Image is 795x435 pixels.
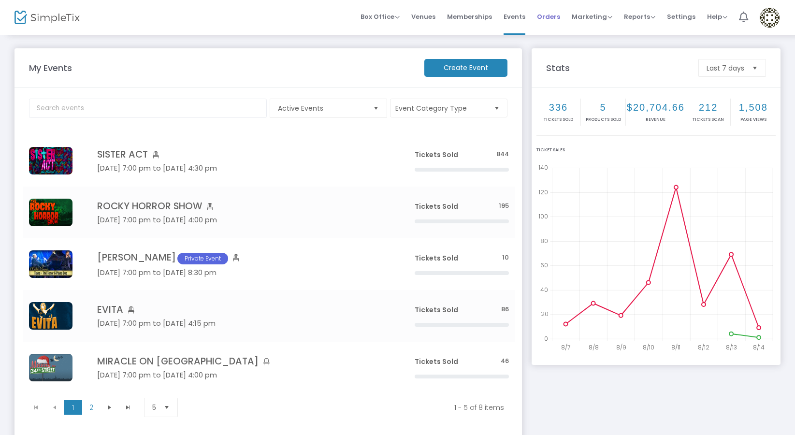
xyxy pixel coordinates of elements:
[499,202,509,211] span: 195
[501,305,509,314] span: 86
[24,61,419,74] m-panel-title: My Events
[97,304,386,315] h4: EVITA
[97,149,386,160] h4: SISTER ACT
[361,12,400,21] span: Box Office
[29,147,72,174] img: CarlosFranco-2025-03-2022.08.26-AETSisterActHome.png
[540,261,548,269] text: 60
[415,202,458,211] span: Tickets Sold
[572,12,612,21] span: Marketing
[582,116,624,123] p: Products sold
[748,59,762,76] button: Select
[411,4,435,29] span: Venues
[687,101,730,113] h2: 212
[502,253,509,262] span: 10
[671,343,680,351] text: 8/11
[541,61,694,74] m-panel-title: Stats
[64,400,82,415] span: Page 1
[101,400,119,415] span: Go to the next page
[541,310,549,318] text: 20
[537,116,580,123] p: Tickets sold
[540,285,548,293] text: 40
[29,99,267,118] input: Search events
[538,188,548,196] text: 120
[97,252,386,264] h4: [PERSON_NAME]
[29,354,72,381] img: CarlosFranco-2025-03-2022.08.14-AETMiracleon34thStreetHome.png
[415,150,458,159] span: Tickets Sold
[29,250,72,278] img: TianoSimpleTixLogo.jpg
[29,199,72,226] img: CarlosFranco-AETRockyHorrorHome.png
[537,101,580,113] h2: 336
[82,400,101,415] span: Page 2
[152,403,156,412] span: 5
[97,268,386,277] h5: [DATE] 7:00 pm to [DATE] 8:30 pm
[698,343,709,351] text: 8/12
[424,59,507,77] m-button: Create Event
[725,343,737,351] text: 8/13
[753,343,765,351] text: 8/14
[97,371,386,379] h5: [DATE] 7:00 pm to [DATE] 4:00 pm
[177,253,228,264] span: Private Event
[627,116,685,123] p: Revenue
[119,400,137,415] span: Go to the last page
[195,403,505,412] kendo-pager-info: 1 - 5 of 8 items
[643,343,654,351] text: 8/10
[447,4,492,29] span: Memberships
[544,334,548,343] text: 0
[415,357,458,366] span: Tickets Sold
[540,236,548,245] text: 80
[97,201,386,212] h4: ROCKY HORROR SHOW
[496,150,509,159] span: 844
[616,343,626,351] text: 8/9
[627,101,685,113] h2: $20,704.66
[667,4,695,29] span: Settings
[582,101,624,113] h2: 5
[29,302,72,330] img: 638869797523440797CarlosFranco-AETEvitaHome.png
[538,212,548,220] text: 100
[624,12,655,21] span: Reports
[588,343,598,351] text: 8/8
[501,357,509,366] span: 46
[106,404,114,411] span: Go to the next page
[415,305,458,315] span: Tickets Sold
[415,253,458,263] span: Tickets Sold
[160,398,173,417] button: Select
[707,12,727,21] span: Help
[687,116,730,123] p: Tickets Scan
[561,343,570,351] text: 8/7
[278,103,365,113] span: Active Events
[537,4,560,29] span: Orders
[97,356,386,367] h4: MIRACLE ON [GEOGRAPHIC_DATA]
[23,135,515,393] div: Data table
[390,99,507,117] button: Event Category Type
[97,164,386,173] h5: [DATE] 7:00 pm to [DATE] 4:30 pm
[97,319,386,328] h5: [DATE] 7:00 pm to [DATE] 4:15 pm
[536,147,776,154] div: Ticket Sales
[732,116,775,123] p: Page Views
[504,4,525,29] span: Events
[732,101,775,113] h2: 1,508
[707,63,744,73] span: Last 7 days
[369,99,383,117] button: Select
[97,216,386,224] h5: [DATE] 7:00 pm to [DATE] 4:00 pm
[124,404,132,411] span: Go to the last page
[538,163,548,172] text: 140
